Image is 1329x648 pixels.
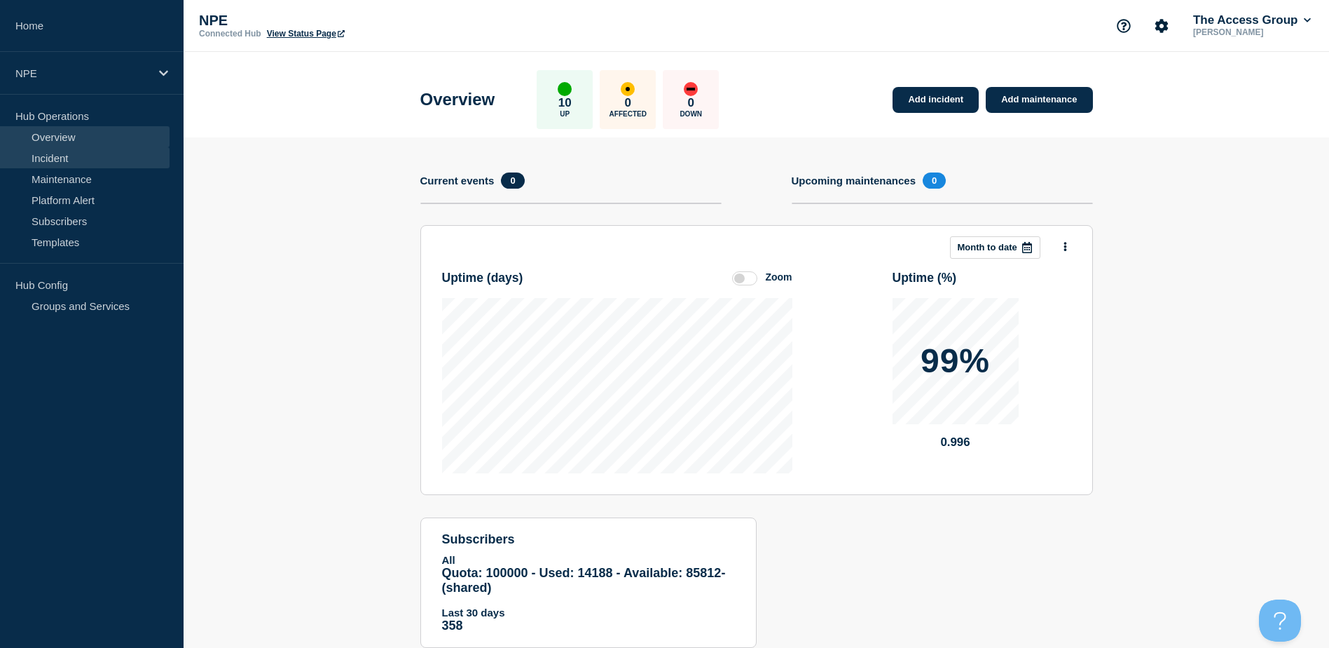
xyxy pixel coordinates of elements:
[558,96,572,110] p: 10
[1190,27,1314,37] p: [PERSON_NAME]
[442,607,735,619] p: Last 30 days
[923,173,946,189] span: 0
[442,271,523,285] h3: Uptime ( days )
[684,82,698,96] div: down
[15,67,150,79] p: NPE
[442,554,735,566] p: All
[420,90,495,109] h1: Overview
[199,13,479,29] p: NPE
[893,87,979,113] a: Add incident
[792,175,916,187] h4: Upcoming maintenances
[199,29,261,39] p: Connected Hub
[267,29,345,39] a: View Status Page
[1190,13,1314,27] button: The Access Group
[765,271,792,283] div: Zoom
[621,82,635,96] div: affected
[950,236,1040,259] button: Month to date
[558,82,572,96] div: up
[1109,11,1138,41] button: Support
[688,96,694,110] p: 0
[986,87,1092,113] a: Add maintenance
[893,436,1019,450] p: 0.996
[1147,11,1176,41] button: Account settings
[958,242,1017,252] p: Month to date
[442,532,735,547] h4: subscribers
[610,110,647,118] p: Affected
[921,344,990,378] p: 99%
[680,110,702,118] p: Down
[420,175,495,187] h4: Current events
[1259,600,1301,642] iframe: Help Scout Beacon - Open
[501,173,524,189] span: 0
[442,619,735,633] p: 358
[625,96,631,110] p: 0
[442,566,726,595] span: Quota: 100000 - Used: 14188 - Available: 85812 - (shared)
[560,110,570,118] p: Up
[893,271,957,285] h3: Uptime ( % )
